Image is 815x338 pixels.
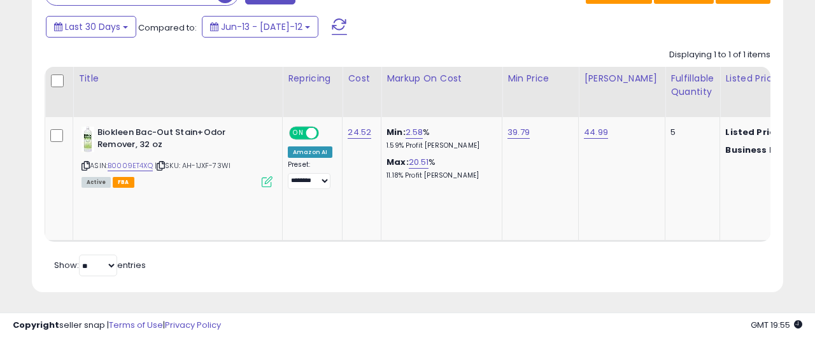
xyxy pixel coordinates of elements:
div: [PERSON_NAME] [584,72,660,85]
a: 44.99 [584,126,608,139]
span: FBA [113,177,134,188]
div: Cost [348,72,376,85]
div: Title [78,72,277,85]
p: 1.59% Profit [PERSON_NAME] [386,141,492,150]
div: ASIN: [81,127,273,186]
b: Min: [386,126,406,138]
button: Last 30 Days [46,16,136,38]
div: Min Price [507,72,573,85]
span: ON [290,128,306,139]
a: Terms of Use [109,319,163,331]
b: Biokleen Bac-Out Stain+Odor Remover, 32 oz [97,127,252,153]
a: 20.51 [409,156,429,169]
b: Max: [386,156,409,168]
div: Displaying 1 to 1 of 1 items [669,49,770,61]
div: 5 [670,127,710,138]
p: 11.18% Profit [PERSON_NAME] [386,171,492,180]
button: Jun-13 - [DATE]-12 [202,16,318,38]
strong: Copyright [13,319,59,331]
div: % [386,127,492,150]
span: All listings currently available for purchase on Amazon [81,177,111,188]
span: Last 30 Days [65,20,120,33]
a: B0009ET4XQ [108,160,153,171]
a: Privacy Policy [165,319,221,331]
span: Show: entries [54,259,146,271]
a: 2.58 [406,126,423,139]
div: Amazon AI [288,146,332,158]
span: OFF [317,128,337,139]
span: 2025-08-12 19:55 GMT [751,319,802,331]
a: 39.79 [507,126,530,139]
b: Business Price: [725,144,795,156]
img: 319S0MVRqfS._SL40_.jpg [81,127,94,152]
span: Compared to: [138,22,197,34]
b: Listed Price: [725,126,783,138]
div: Preset: [288,160,332,189]
div: Fulfillable Quantity [670,72,714,99]
span: Jun-13 - [DATE]-12 [221,20,302,33]
span: | SKU: AH-1JXF-73WI [155,160,230,171]
div: Markup on Cost [386,72,497,85]
th: The percentage added to the cost of goods (COGS) that forms the calculator for Min & Max prices. [381,67,502,117]
a: 24.52 [348,126,371,139]
div: seller snap | | [13,320,221,332]
div: % [386,157,492,180]
div: Repricing [288,72,337,85]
